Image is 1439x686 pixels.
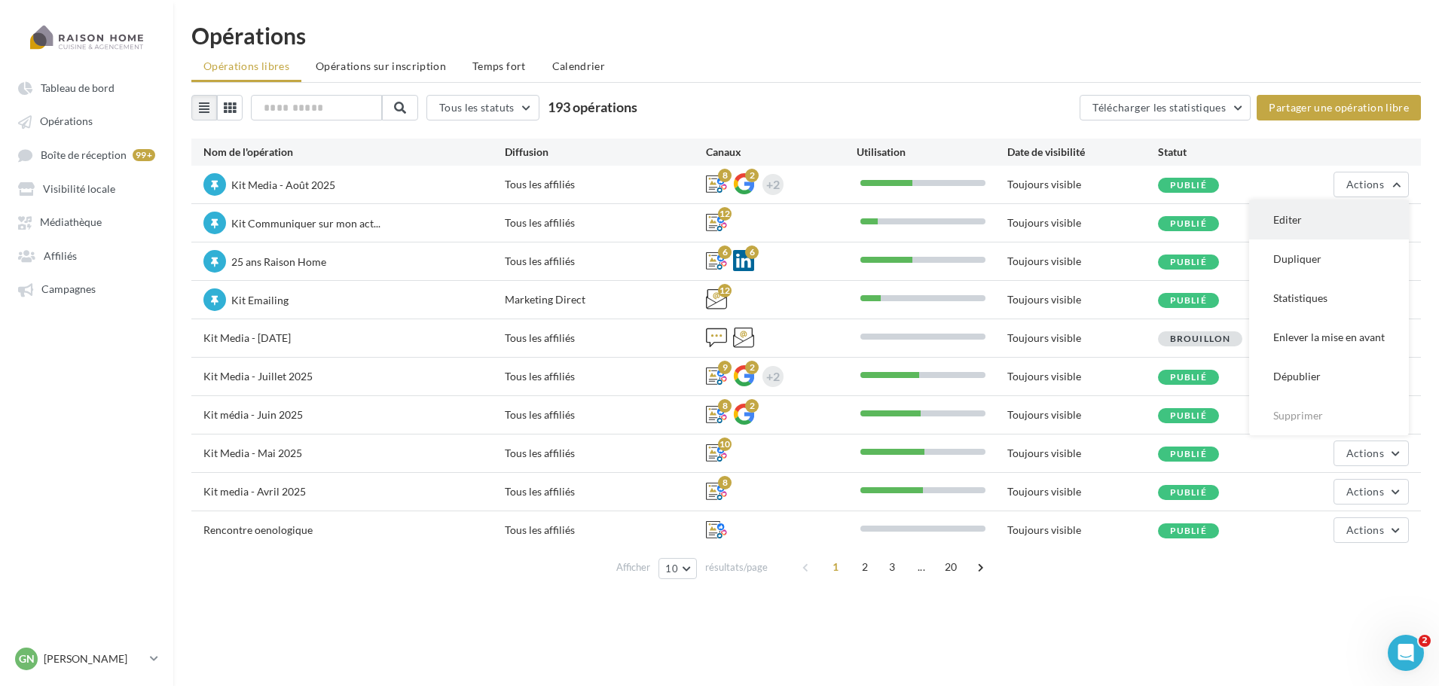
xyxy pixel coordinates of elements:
span: Kit Communiquer sur mon act... [231,217,380,230]
span: Actions [1346,447,1384,459]
span: Kit média - Juin 2025 [203,408,303,421]
div: Toujours visible [1007,369,1158,384]
div: +2 [766,174,780,195]
button: Statistiques [1249,279,1409,318]
span: Boîte de réception [41,148,127,161]
div: Statut [1158,145,1309,160]
div: Toujours visible [1007,177,1158,192]
span: Publié [1170,486,1207,498]
span: Opérations [40,115,93,128]
a: Visibilité locale [9,175,164,202]
p: [PERSON_NAME] [44,651,144,666]
div: Tous les affiliés [505,407,706,422]
button: Actions [1334,517,1409,543]
a: Opérations [9,107,164,134]
span: Publié [1170,218,1207,229]
div: Toujours visible [1007,292,1158,307]
button: Actions [1334,479,1409,505]
div: Toujours visible [1007,254,1158,269]
div: 6 [745,245,759,259]
span: Kit Media - Mai 2025 [203,447,302,459]
div: Canaux [706,145,857,160]
span: Visibilité locale [43,182,115,195]
button: Dupliquer [1249,239,1409,279]
button: Télécharger les statistiques [1080,95,1251,120]
span: Publié [1170,448,1207,459]
span: Actions [1346,485,1384,498]
span: Affiliés [44,249,77,262]
div: Tous les affiliés [505,254,706,269]
a: Médiathèque [9,208,164,235]
span: Opérations sur inscription [316,59,446,72]
div: 2 [745,361,759,374]
div: Utilisation [857,145,1007,160]
div: 2 [745,399,759,413]
span: Publié [1170,294,1207,306]
span: Kit Media - Juillet 2025 [203,370,313,383]
div: Toujours visible [1007,523,1158,538]
a: Affiliés [9,242,164,269]
span: Tous les statuts [439,101,515,114]
div: 12 [718,207,732,221]
span: Tableau de bord [41,81,115,94]
div: Tous les affiliés [505,446,706,461]
div: Nom de l'opération [203,145,505,160]
div: 8 [718,476,732,489]
span: Médiathèque [40,216,102,229]
a: Gn [PERSON_NAME] [12,645,161,673]
span: Publié [1170,179,1207,191]
div: Marketing Direct [505,292,706,307]
button: Tous les statuts [426,95,539,120]
span: 2 [853,555,877,579]
button: Dépublier [1249,357,1409,396]
div: Toujours visible [1007,215,1158,230]
div: Tous les affiliés [505,177,706,192]
span: Kit Emailing [231,294,289,306]
span: 2 [1419,635,1431,647]
span: Publié [1170,371,1207,383]
div: 8 [718,169,732,182]
button: Partager une opération libre [1257,95,1421,120]
div: 9 [718,361,732,374]
a: Tableau de bord [9,74,164,101]
div: 6 [718,245,732,259]
div: 2 [745,169,759,182]
span: Publié [1170,525,1207,536]
div: Date de visibilité [1007,145,1158,160]
span: Campagnes [41,283,96,296]
span: 193 opérations [548,99,637,115]
div: Toujours visible [1007,331,1158,346]
span: Kit media - Avril 2025 [203,485,306,498]
span: Kit Media - Août 2025 [231,178,335,191]
div: Tous les affiliés [505,523,706,538]
span: Kit Media - [DATE] [203,331,291,344]
div: Toujours visible [1007,407,1158,422]
span: Actions [1346,523,1384,536]
div: Tous les affiliés [505,331,706,346]
div: +2 [766,366,780,387]
span: Temps fort [472,59,526,72]
iframe: Intercom live chat [1388,635,1424,671]
div: 12 [718,284,732,297]
button: Actions [1334,172,1409,197]
span: 10 [665,563,678,575]
span: Gn [19,651,35,666]
span: résultats/page [705,560,768,575]
span: 25 ans Raison Home [231,255,326,268]
button: Enlever la mise en avant [1249,318,1409,357]
div: 10 [718,438,732,451]
div: Tous les affiliés [505,215,706,230]
span: Brouillon [1170,333,1231,344]
a: Boîte de réception 99+ [9,141,164,169]
span: Publié [1170,410,1207,421]
span: Afficher [616,560,650,575]
button: Editer [1249,200,1409,239]
span: 1 [823,555,848,579]
button: 10 [658,558,697,579]
div: Toujours visible [1007,484,1158,499]
div: Tous les affiliés [505,484,706,499]
div: Toujours visible [1007,446,1158,461]
span: Télécharger les statistiques [1092,101,1226,114]
span: 3 [880,555,904,579]
div: Tous les affiliés [505,369,706,384]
